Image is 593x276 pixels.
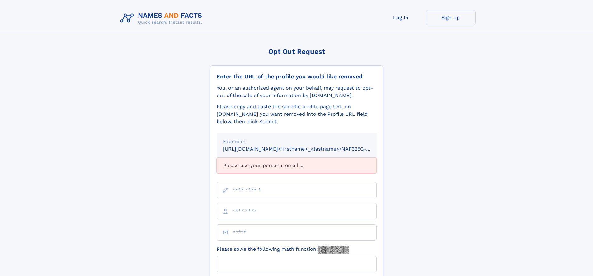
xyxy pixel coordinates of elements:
small: [URL][DOMAIN_NAME]<firstname>_<lastname>/NAF325G-xxxxxxxx [223,146,388,152]
div: Opt Out Request [210,48,383,55]
div: Example: [223,138,370,145]
div: Please copy and paste the specific profile page URL on [DOMAIN_NAME] you want removed into the Pr... [217,103,377,125]
div: You, or an authorized agent on your behalf, may request to opt-out of the sale of your informatio... [217,84,377,99]
label: Please solve the following math function: [217,246,349,254]
a: Log In [376,10,426,25]
a: Sign Up [426,10,476,25]
img: Logo Names and Facts [118,10,207,27]
div: Enter the URL of the profile you would like removed [217,73,377,80]
div: Please use your personal email ... [217,158,377,173]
